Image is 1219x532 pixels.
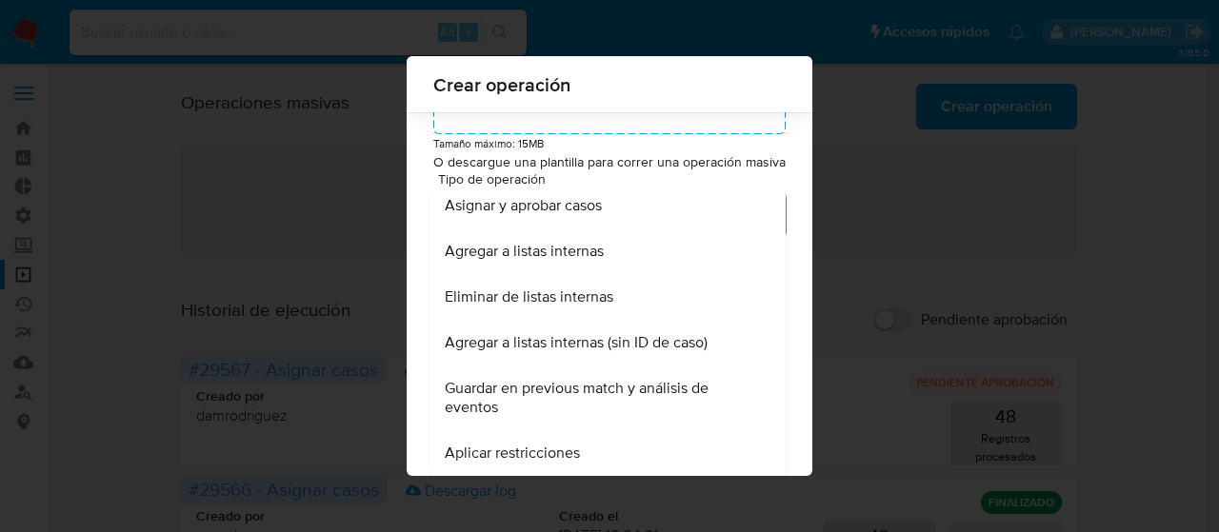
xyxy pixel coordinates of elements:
[438,172,790,186] span: Tipo de operación
[433,153,786,172] p: O descargue una plantilla para correr una operación masiva
[433,135,544,151] small: Tamaño máximo: 15MB
[445,443,580,463] span: Aplicar restricciones
[445,333,708,352] span: Agregar a listas internas (sin ID de caso)
[445,196,602,215] span: Asignar y aprobar casos
[445,242,604,261] span: Agregar a listas internas
[445,379,759,417] span: Guardar en previous match y análisis de eventos
[433,75,786,94] span: Crear operación
[445,287,613,306] span: Eliminar de listas internas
